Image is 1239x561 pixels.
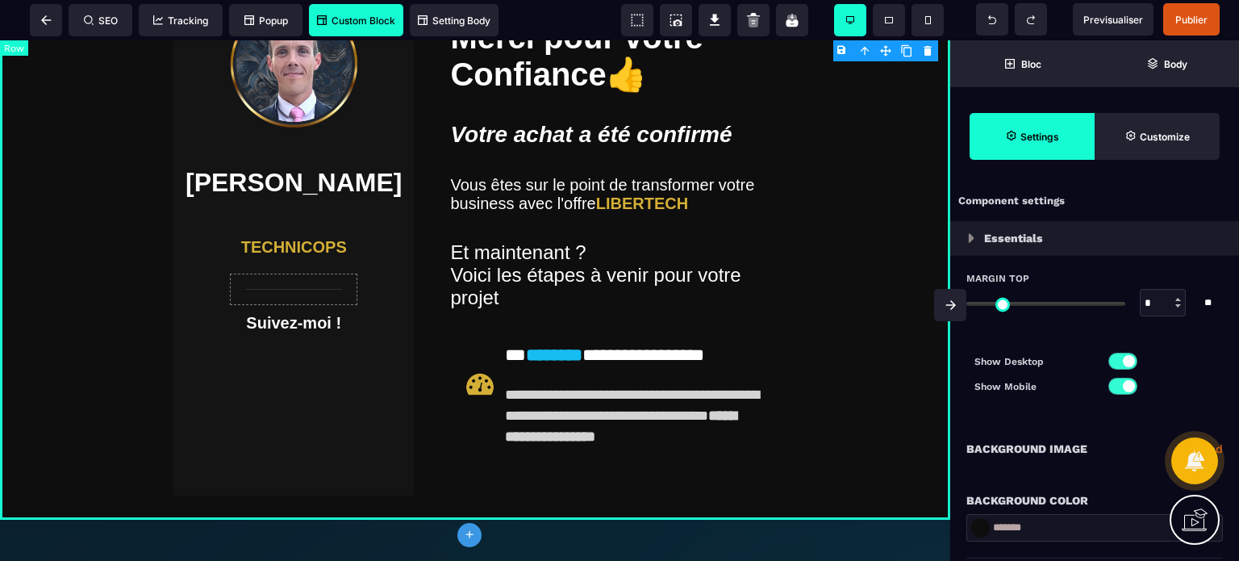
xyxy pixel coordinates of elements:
[1073,3,1153,36] span: Preview
[186,266,402,300] h2: Suivez-moi !
[450,82,777,107] div: Votre achat a été confirmé
[950,186,1239,217] div: Component settings
[984,228,1043,248] p: Essentials
[596,154,688,172] b: LIBERTECH
[317,15,395,27] span: Custom Block
[966,272,1029,285] span: Margin Top
[450,201,777,224] div: Et maintenant ?
[186,190,402,224] h2: TECHNICOPS
[966,491,1223,510] div: Background Color
[186,520,564,534] div: CGV | Politique de confidentialité | Mentions légales
[1095,40,1239,87] span: Open Layer Manager
[966,439,1087,458] p: Background Image
[970,113,1095,160] span: Settings
[974,354,1095,370] p: Show Desktop
[450,224,777,269] div: Voici les étapes à venir pour votre projet
[621,4,653,36] span: View components
[418,15,490,27] span: Setting Body
[1021,58,1041,70] strong: Bloc
[244,15,288,27] span: Popup
[950,40,1095,87] span: Open Blocks
[974,379,1095,395] p: Show Mobile
[660,4,692,36] span: Screenshot
[1095,113,1220,160] span: Open Style Manager
[186,119,402,165] h1: [PERSON_NAME]
[84,15,118,27] span: SEO
[1164,58,1187,70] strong: Body
[1083,14,1143,26] span: Previsualiser
[1140,131,1190,143] strong: Customize
[450,136,777,173] div: Vous êtes sur le point de transformer votre business avec l'offre
[153,15,208,27] span: Tracking
[968,233,974,243] img: loading
[1175,14,1208,26] span: Publier
[465,329,494,358] img: 5c18558e70e4b69f77791d570764e2a3_speedometer.png
[1020,131,1059,143] strong: Settings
